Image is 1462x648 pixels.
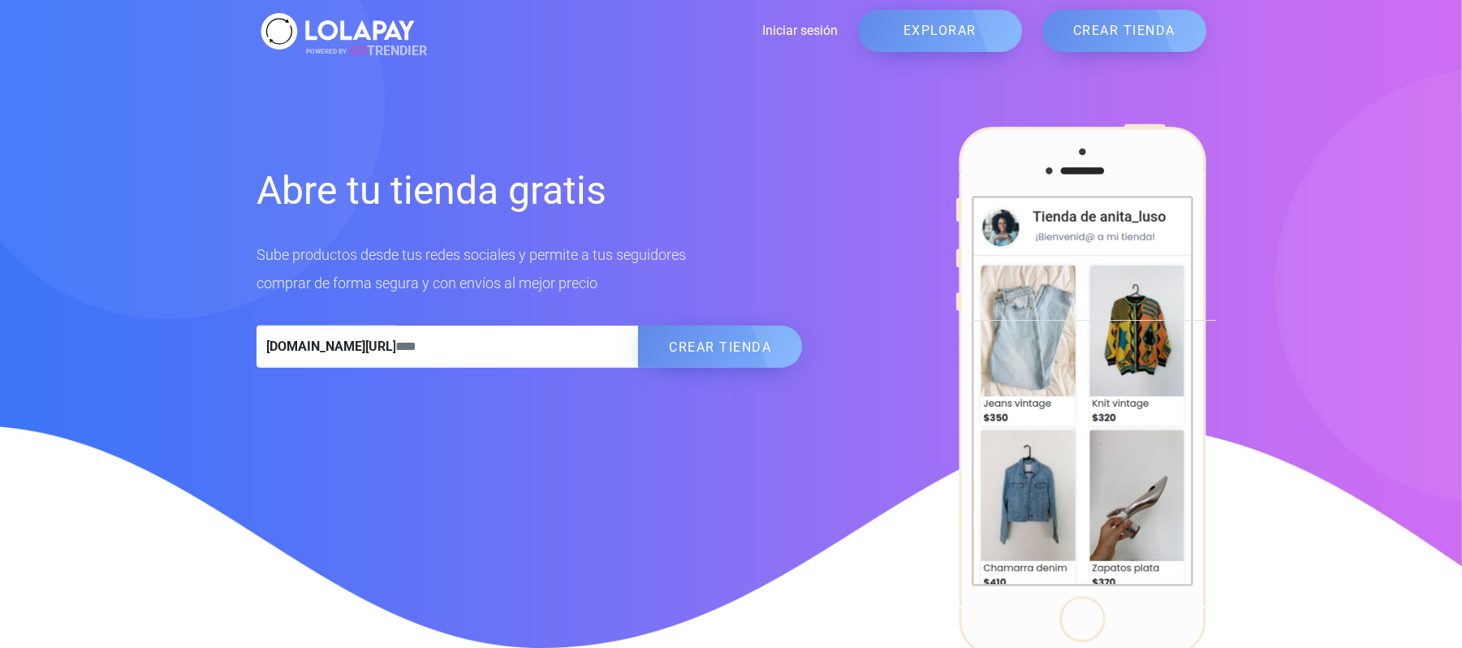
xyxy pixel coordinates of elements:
span: GO [350,43,367,58]
p: Sube productos desde tus redes sociales y permite a tus seguidores comprar de forma segura y con ... [257,240,803,297]
span: TRENDIER [306,41,427,61]
button: CREAR TIENDA [638,326,802,368]
a: EXPLORAR [858,10,1022,52]
a: CREAR TIENDA [1042,10,1206,52]
span: POWERED BY [306,47,347,54]
a: Iniciar sesión [419,21,838,41]
span: [DOMAIN_NAME][URL] [257,326,396,368]
img: logo_white.svg [257,8,419,54]
h1: Abre tu tienda gratis [257,166,803,216]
